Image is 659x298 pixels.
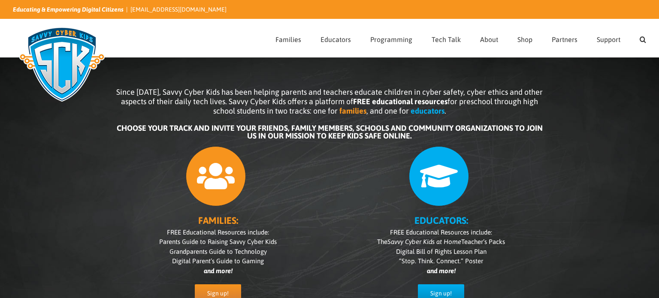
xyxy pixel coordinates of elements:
[169,248,267,255] span: Grandparents Guide to Technology
[552,19,577,57] a: Partners
[390,229,492,236] span: FREE Educational Resources include:
[552,36,577,43] span: Partners
[198,215,238,226] b: FAMILIES:
[207,290,229,297] span: Sign up!
[172,257,264,265] span: Digital Parent’s Guide to Gaming
[275,19,646,57] nav: Main Menu
[370,36,412,43] span: Programming
[13,21,111,107] img: Savvy Cyber Kids Logo
[130,6,227,13] a: [EMAIL_ADDRESS][DOMAIN_NAME]
[370,19,412,57] a: Programming
[366,106,409,115] span: , and one for
[444,106,446,115] span: .
[275,36,301,43] span: Families
[430,290,452,297] span: Sign up!
[117,123,543,140] b: CHOOSE YOUR TRACK AND INVITE YOUR FRIENDS, FAMILY MEMBERS, SCHOOLS AND COMMUNITY ORGANIZATIONS TO...
[387,238,461,245] i: Savvy Cyber Kids at Home
[480,19,498,57] a: About
[396,248,487,255] span: Digital Bill of Rights Lesson Plan
[377,238,505,245] span: The Teacher’s Packs
[597,36,620,43] span: Support
[640,19,646,57] a: Search
[275,19,301,57] a: Families
[414,215,468,226] b: EDUCATORS:
[432,36,461,43] span: Tech Talk
[517,19,532,57] a: Shop
[204,267,233,274] i: and more!
[339,106,366,115] b: families
[427,267,456,274] i: and more!
[597,19,620,57] a: Support
[480,36,498,43] span: About
[432,19,461,57] a: Tech Talk
[13,6,124,13] i: Educating & Empowering Digital Citizens
[167,229,269,236] span: FREE Educational Resources include:
[411,106,444,115] b: educators
[399,257,483,265] span: “Stop. Think. Connect.” Poster
[320,19,351,57] a: Educators
[517,36,532,43] span: Shop
[159,238,277,245] span: Parents Guide to Raising Savvy Cyber Kids
[320,36,351,43] span: Educators
[116,87,543,115] span: Since [DATE], Savvy Cyber Kids has been helping parents and teachers educate children in cyber sa...
[353,97,447,106] b: FREE educational resources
